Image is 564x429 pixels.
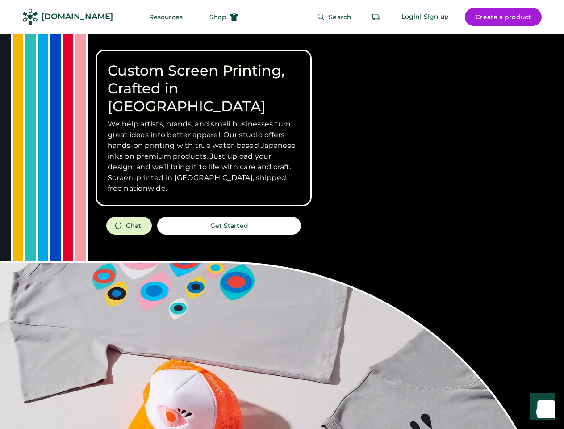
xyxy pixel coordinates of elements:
div: | Sign up [420,13,449,21]
button: Resources [138,8,193,26]
iframe: Front Chat [522,389,560,427]
h1: Custom Screen Printing, Crafted in [GEOGRAPHIC_DATA] [108,62,300,115]
button: Chat [106,217,152,235]
div: [DOMAIN_NAME] [42,11,113,22]
button: Retrieve an order [368,8,385,26]
span: Shop [209,14,226,20]
img: Rendered Logo - Screens [22,9,38,25]
button: Get Started [157,217,301,235]
button: Shop [199,8,249,26]
h3: We help artists, brands, and small businesses turn great ideas into better apparel. Our studio of... [108,119,300,194]
span: Search [329,14,351,20]
button: Create a product [465,8,542,26]
button: Search [306,8,362,26]
div: Login [401,13,420,21]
